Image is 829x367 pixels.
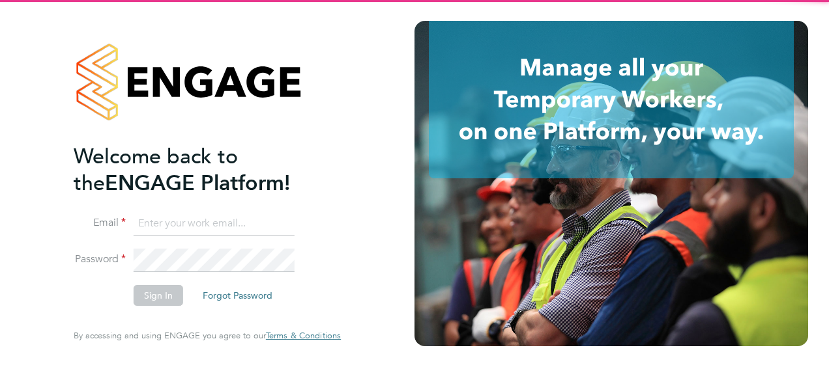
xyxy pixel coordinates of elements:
[74,330,341,341] span: By accessing and using ENGAGE you agree to our
[266,330,341,341] span: Terms & Conditions
[192,285,283,306] button: Forgot Password
[134,212,295,236] input: Enter your work email...
[266,331,341,341] a: Terms & Conditions
[74,143,328,197] h2: ENGAGE Platform!
[74,144,238,196] span: Welcome back to the
[74,216,126,230] label: Email
[74,252,126,266] label: Password
[134,285,183,306] button: Sign In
